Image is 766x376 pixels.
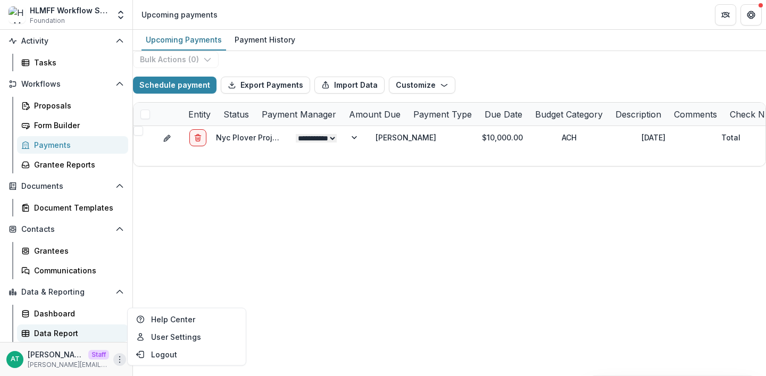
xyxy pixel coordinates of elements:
div: Tasks [34,57,120,68]
div: Payment Type [407,103,478,126]
button: Open entity switcher [113,4,128,26]
a: Data Report [17,324,128,342]
div: Description [609,108,668,121]
button: delete [189,129,206,146]
div: Due Date [478,103,529,126]
div: Entity [182,108,217,121]
div: Payment Manager [255,103,343,126]
a: Payments [17,136,128,154]
button: Schedule payment [133,77,217,94]
nav: breadcrumb [137,7,222,22]
button: Customize [389,77,455,94]
div: HLMFF Workflow Sandbox [30,5,109,16]
button: edit [163,132,171,143]
button: Get Help [740,4,762,26]
div: Amount Due [343,103,407,126]
button: Open Workflows [4,76,128,93]
div: Budget Category [529,103,609,126]
span: Activity [21,37,111,46]
a: Payment History [230,30,299,51]
div: Grantee Reports [34,159,120,170]
a: Form Builder [17,116,128,134]
div: ACH [555,126,635,149]
div: Payment History [230,32,299,47]
button: Bulk Actions (0) [133,51,219,68]
p: [PERSON_NAME] [28,349,84,360]
a: Proposals [17,97,128,114]
div: Comments [668,108,723,121]
div: Budget Category [529,108,609,121]
button: Import Data [314,77,385,94]
div: Comments [668,103,723,126]
div: Payment Manager [255,108,343,121]
div: Payment Type [407,108,478,121]
a: Dashboard [17,305,128,322]
a: Communications [17,262,128,279]
img: HLMFF Workflow Sandbox [9,6,26,23]
div: Document Templates [34,202,120,213]
div: Upcoming payments [141,9,218,20]
div: Due Date [478,108,529,121]
div: Grantees [34,245,120,256]
button: Open Activity [4,32,128,49]
a: Document Templates [17,199,128,216]
div: Anna Test [11,356,20,363]
span: Contacts [21,225,111,234]
div: Total [721,132,740,143]
div: Upcoming Payments [141,32,226,47]
a: Tasks [17,54,128,71]
p: [PERSON_NAME][EMAIL_ADDRESS][DOMAIN_NAME] [28,360,109,370]
div: Description [609,103,668,126]
div: Dashboard [34,308,120,319]
span: Workflows [21,80,111,89]
div: Entity [182,103,217,126]
div: Status [217,108,255,121]
div: [DATE] [635,126,715,149]
a: Upcoming Payments [141,30,226,51]
span: Documents [21,182,111,191]
button: Open Documents [4,178,128,195]
p: Staff [88,350,109,360]
div: Payments [34,139,120,151]
a: Grantees [17,242,128,260]
div: Data Report [34,328,120,339]
span: Foundation [30,16,65,26]
div: Communications [34,265,120,276]
div: Status [217,103,255,126]
a: Grantee Reports [17,156,128,173]
div: Form Builder [34,120,120,131]
a: Nyc Plover Project Inc [216,133,297,142]
div: $10,000.00 [476,126,555,149]
span: Data & Reporting [21,288,111,297]
button: Partners [715,4,736,26]
div: Proposals [34,100,120,111]
button: Open Contacts [4,221,128,238]
button: Export Payments [221,77,310,94]
button: Open Data & Reporting [4,283,128,300]
button: More [113,353,126,366]
div: [PERSON_NAME] [376,132,436,143]
div: Amount Due [343,108,407,121]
